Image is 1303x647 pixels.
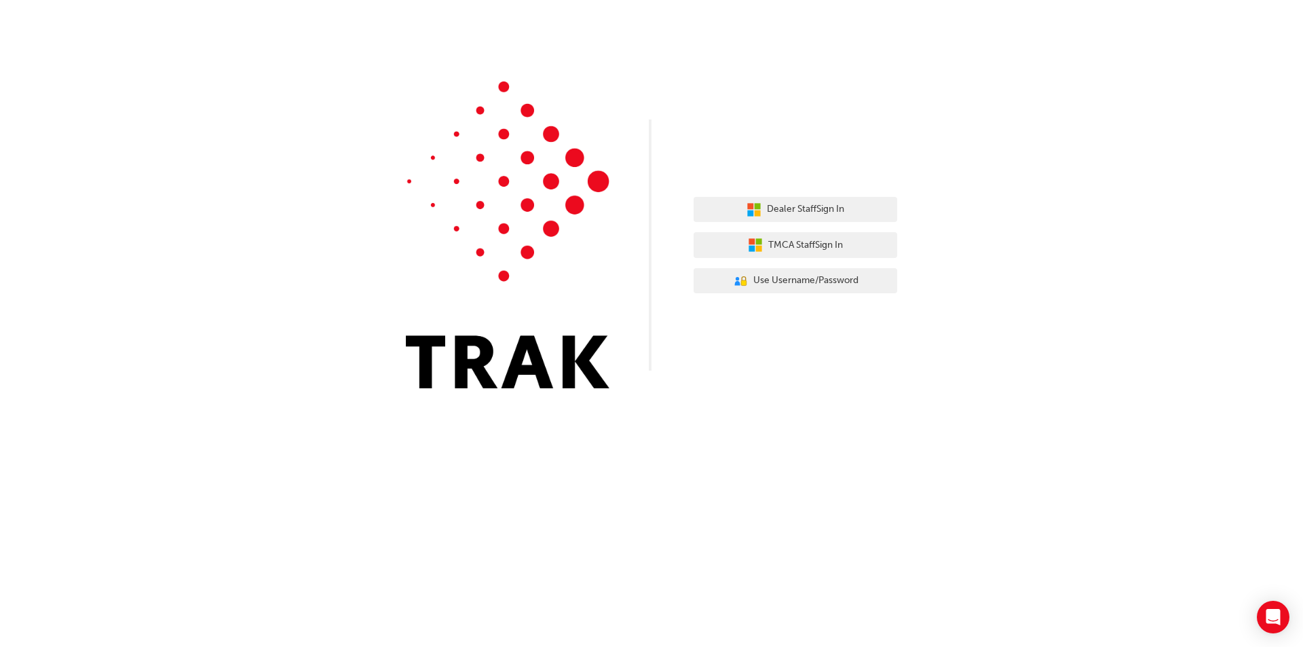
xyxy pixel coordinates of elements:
span: TMCA Staff Sign In [768,238,843,253]
div: Open Intercom Messenger [1257,601,1289,633]
span: Dealer Staff Sign In [767,202,844,217]
span: Use Username/Password [753,273,858,289]
img: Trak [406,81,609,388]
button: Use Username/Password [694,268,897,294]
button: Dealer StaffSign In [694,197,897,223]
button: TMCA StaffSign In [694,232,897,258]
